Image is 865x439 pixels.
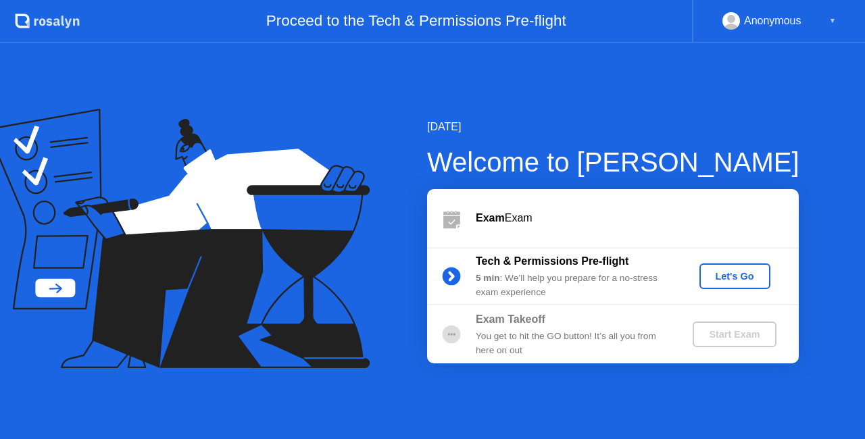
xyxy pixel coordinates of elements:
b: 5 min [476,273,500,283]
b: Exam Takeoff [476,313,545,325]
div: Welcome to [PERSON_NAME] [427,142,799,182]
div: : We’ll help you prepare for a no-stress exam experience [476,272,670,299]
div: [DATE] [427,119,799,135]
div: Let's Go [705,271,765,282]
b: Tech & Permissions Pre-flight [476,255,628,267]
b: Exam [476,212,505,224]
div: You get to hit the GO button! It’s all you from here on out [476,330,670,357]
div: Exam [476,210,799,226]
div: Start Exam [698,329,770,340]
button: Start Exam [693,321,776,347]
div: Anonymous [744,12,801,30]
button: Let's Go [699,263,770,289]
div: ▼ [829,12,836,30]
